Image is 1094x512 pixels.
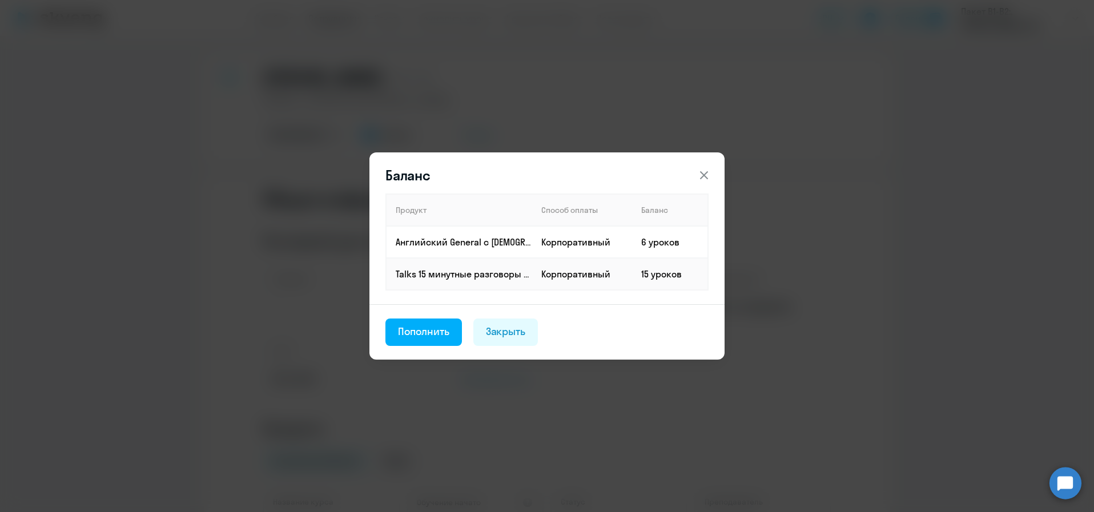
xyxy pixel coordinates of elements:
td: 15 уроков [632,258,708,290]
header: Баланс [369,166,725,184]
td: Корпоративный [532,226,632,258]
p: Английский General с [DEMOGRAPHIC_DATA] преподавателем [396,236,532,248]
p: Talks 15 минутные разговоры на английском [396,268,532,280]
td: Корпоративный [532,258,632,290]
td: 6 уроков [632,226,708,258]
button: Пополнить [385,319,462,346]
th: Продукт [386,194,532,226]
th: Способ оплаты [532,194,632,226]
th: Баланс [632,194,708,226]
div: Пополнить [398,324,449,339]
div: Закрыть [486,324,526,339]
button: Закрыть [473,319,538,346]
